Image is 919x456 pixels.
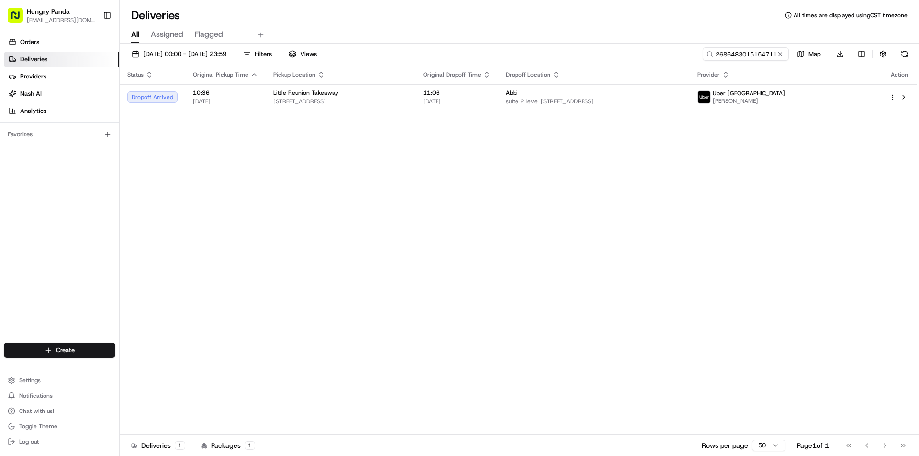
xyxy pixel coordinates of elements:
[713,89,785,97] span: Uber [GEOGRAPHIC_DATA]
[713,97,785,105] span: [PERSON_NAME]
[27,16,95,24] button: [EMAIL_ADDRESS][DOMAIN_NAME]
[4,52,119,67] a: Deliveries
[19,438,39,445] span: Log out
[19,407,54,415] span: Chat with us!
[27,7,70,16] button: Hungry Panda
[131,8,180,23] h1: Deliveries
[697,71,720,78] span: Provider
[4,420,115,433] button: Toggle Theme
[273,89,338,97] span: Little Reunion Takeaway
[239,47,276,61] button: Filters
[4,69,119,84] a: Providers
[898,47,911,61] button: Refresh
[127,47,231,61] button: [DATE] 00:00 - [DATE] 23:59
[131,441,185,450] div: Deliveries
[193,71,248,78] span: Original Pickup Time
[506,89,518,97] span: Abbi
[300,50,317,58] span: Views
[56,346,75,355] span: Create
[793,47,825,61] button: Map
[4,86,119,101] a: Nash AI
[4,435,115,448] button: Log out
[131,29,139,40] span: All
[19,423,57,430] span: Toggle Theme
[255,50,272,58] span: Filters
[127,71,144,78] span: Status
[698,91,710,103] img: uber-new-logo.jpeg
[19,377,41,384] span: Settings
[4,4,99,27] button: Hungry Panda[EMAIL_ADDRESS][DOMAIN_NAME]
[4,127,115,142] div: Favorites
[193,89,258,97] span: 10:36
[423,98,491,105] span: [DATE]
[284,47,321,61] button: Views
[4,389,115,402] button: Notifications
[20,55,47,64] span: Deliveries
[703,47,789,61] input: Type to search
[20,38,39,46] span: Orders
[143,50,226,58] span: [DATE] 00:00 - [DATE] 23:59
[423,71,481,78] span: Original Dropoff Time
[195,29,223,40] span: Flagged
[20,107,46,115] span: Analytics
[889,71,909,78] div: Action
[797,441,829,450] div: Page 1 of 1
[4,103,119,119] a: Analytics
[423,89,491,97] span: 11:06
[201,441,255,450] div: Packages
[702,441,748,450] p: Rows per page
[245,441,255,450] div: 1
[20,72,46,81] span: Providers
[4,34,119,50] a: Orders
[506,71,550,78] span: Dropoff Location
[273,71,315,78] span: Pickup Location
[193,98,258,105] span: [DATE]
[794,11,908,19] span: All times are displayed using CST timezone
[808,50,821,58] span: Map
[20,89,42,98] span: Nash AI
[151,29,183,40] span: Assigned
[4,374,115,387] button: Settings
[175,441,185,450] div: 1
[273,98,408,105] span: [STREET_ADDRESS]
[19,392,53,400] span: Notifications
[4,343,115,358] button: Create
[4,404,115,418] button: Chat with us!
[506,98,683,105] span: suite 2 level [STREET_ADDRESS]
